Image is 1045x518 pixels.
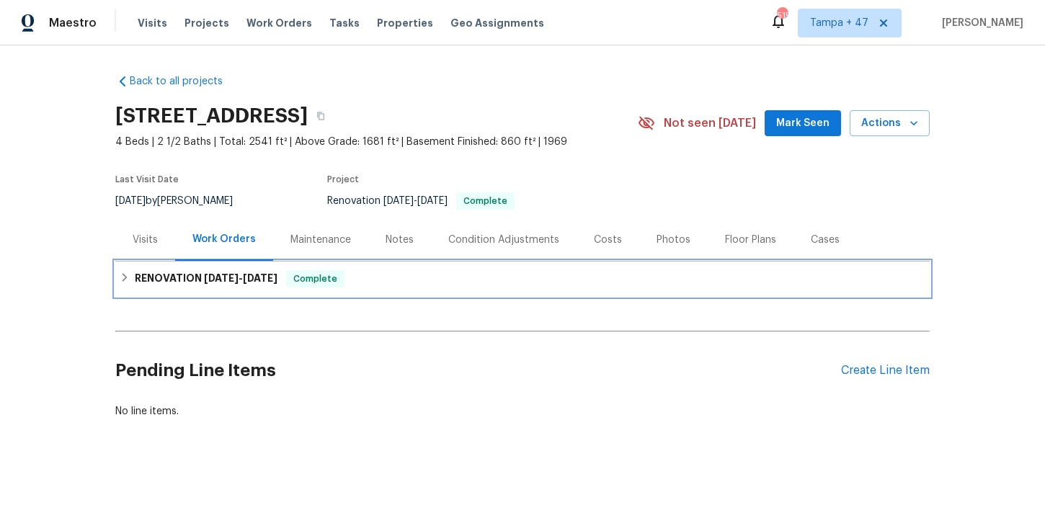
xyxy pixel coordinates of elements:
span: [DATE] [383,196,414,206]
span: Tasks [329,18,360,28]
div: Cases [811,233,840,247]
button: Copy Address [308,103,334,129]
span: Not seen [DATE] [664,116,756,130]
span: Renovation [327,196,515,206]
div: Floor Plans [725,233,776,247]
div: RENOVATION [DATE]-[DATE]Complete [115,262,930,296]
a: Back to all projects [115,74,254,89]
span: 4 Beds | 2 1/2 Baths | Total: 2541 ft² | Above Grade: 1681 ft² | Basement Finished: 860 ft² | 1969 [115,135,638,149]
div: No line items. [115,404,930,419]
span: Actions [861,115,918,133]
h2: Pending Line Items [115,337,841,404]
span: [DATE] [204,273,239,283]
span: [DATE] [115,196,146,206]
div: Notes [386,233,414,247]
div: Visits [133,233,158,247]
h2: [STREET_ADDRESS] [115,109,308,123]
span: Work Orders [246,16,312,30]
div: Photos [657,233,690,247]
div: Create Line Item [841,364,930,378]
span: - [383,196,448,206]
span: Last Visit Date [115,175,179,184]
button: Actions [850,110,930,137]
div: by [PERSON_NAME] [115,192,250,210]
span: Properties [377,16,433,30]
span: [DATE] [243,273,277,283]
span: [DATE] [417,196,448,206]
div: 515 [777,9,787,23]
div: Maintenance [290,233,351,247]
div: Costs [594,233,622,247]
button: Mark Seen [765,110,841,137]
h6: RENOVATION [135,270,277,287]
span: - [204,273,277,283]
span: Visits [138,16,167,30]
span: Complete [288,272,343,286]
span: Tampa + 47 [810,16,868,30]
span: Project [327,175,359,184]
span: Maestro [49,16,97,30]
span: Projects [184,16,229,30]
div: Condition Adjustments [448,233,559,247]
span: Geo Assignments [450,16,544,30]
span: [PERSON_NAME] [936,16,1023,30]
span: Complete [458,197,513,205]
span: Mark Seen [776,115,830,133]
div: Work Orders [192,232,256,246]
